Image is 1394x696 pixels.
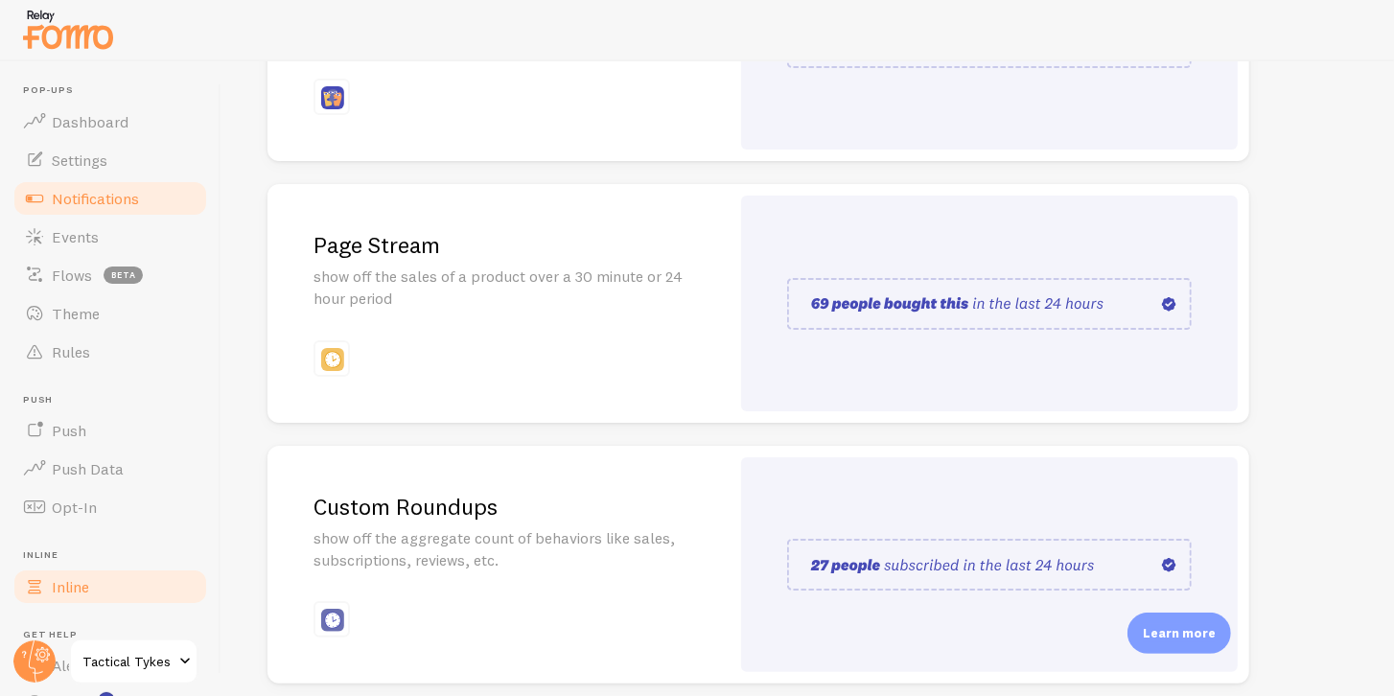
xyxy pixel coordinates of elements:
p: Learn more [1143,624,1216,642]
a: Settings [12,141,209,179]
a: Inline [12,568,209,606]
p: show off the sales of a product over a 30 minute or 24 hour period [314,266,684,310]
a: Rules [12,333,209,371]
span: Push [52,421,86,440]
a: Notifications [12,179,209,218]
span: Notifications [52,189,139,208]
a: Theme [12,294,209,333]
p: show off the aggregate count of behaviors like sales, subscriptions, reviews, etc. [314,527,684,571]
a: Flows beta [12,256,209,294]
span: Opt-In [52,498,97,517]
a: Push Data [12,450,209,488]
span: Events [52,227,99,246]
span: Dashboard [52,112,128,131]
span: Theme [52,304,100,323]
span: Flows [52,266,92,285]
img: fomo_icons_custom_roundups.svg [321,609,344,632]
a: Tactical Tykes [69,638,198,684]
span: Settings [52,151,107,170]
span: Get Help [23,629,209,641]
a: Events [12,218,209,256]
a: Dashboard [12,103,209,141]
span: Pop-ups [23,84,209,97]
img: fomo_icons_pageviews.svg [321,86,344,109]
span: Tactical Tykes [82,650,174,673]
div: Learn more [1127,613,1231,654]
img: page_stream.svg [787,278,1192,330]
span: Push Data [52,459,124,478]
span: Rules [52,342,90,361]
a: Push [12,411,209,450]
a: Opt-In [12,488,209,526]
img: fomo-relay-logo-orange.svg [20,5,116,54]
span: Inline [52,577,89,596]
span: Inline [23,549,209,562]
img: fomo_icons_page_stream.svg [321,348,344,371]
span: beta [104,267,143,284]
span: Push [23,394,209,406]
h2: Page Stream [314,230,684,260]
h2: Custom Roundups [314,492,684,522]
img: custom_roundups.svg [787,539,1192,591]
